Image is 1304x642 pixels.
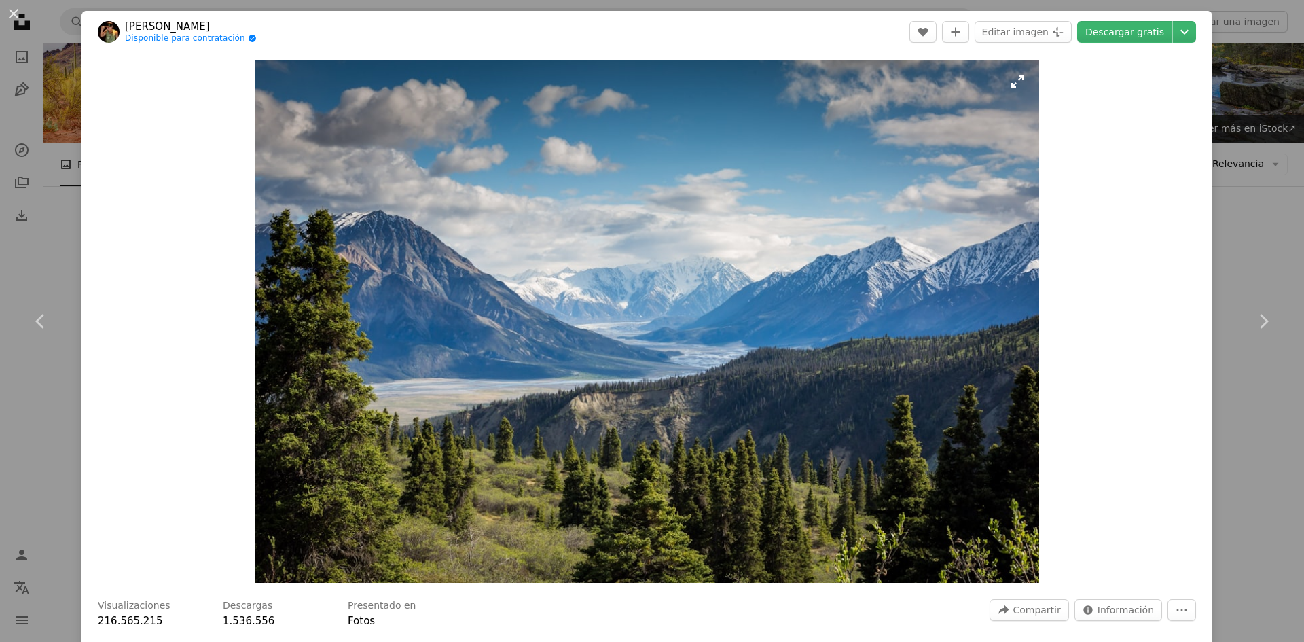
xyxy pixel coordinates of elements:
[98,599,170,613] h3: Visualizaciones
[1098,600,1154,620] span: Información
[909,21,937,43] button: Me gusta
[98,21,120,43] img: Ve al perfil de Kalen Emsley
[1074,599,1162,621] button: Estadísticas sobre esta imagen
[125,33,257,44] a: Disponible para contratación
[255,60,1039,583] button: Ampliar en esta imagen
[125,20,257,33] a: [PERSON_NAME]
[990,599,1068,621] button: Compartir esta imagen
[98,615,162,627] span: 216.565.215
[255,60,1039,583] img: Montaña verde a través del cuerpo de agua
[942,21,969,43] button: Añade a la colección
[1222,256,1304,387] a: Siguiente
[348,615,375,627] a: Fotos
[348,599,416,613] h3: Presentado en
[1173,21,1196,43] button: Elegir el tamaño de descarga
[223,599,272,613] h3: Descargas
[223,615,274,627] span: 1.536.556
[1167,599,1196,621] button: Más acciones
[1077,21,1172,43] a: Descargar gratis
[1013,600,1060,620] span: Compartir
[975,21,1072,43] button: Editar imagen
